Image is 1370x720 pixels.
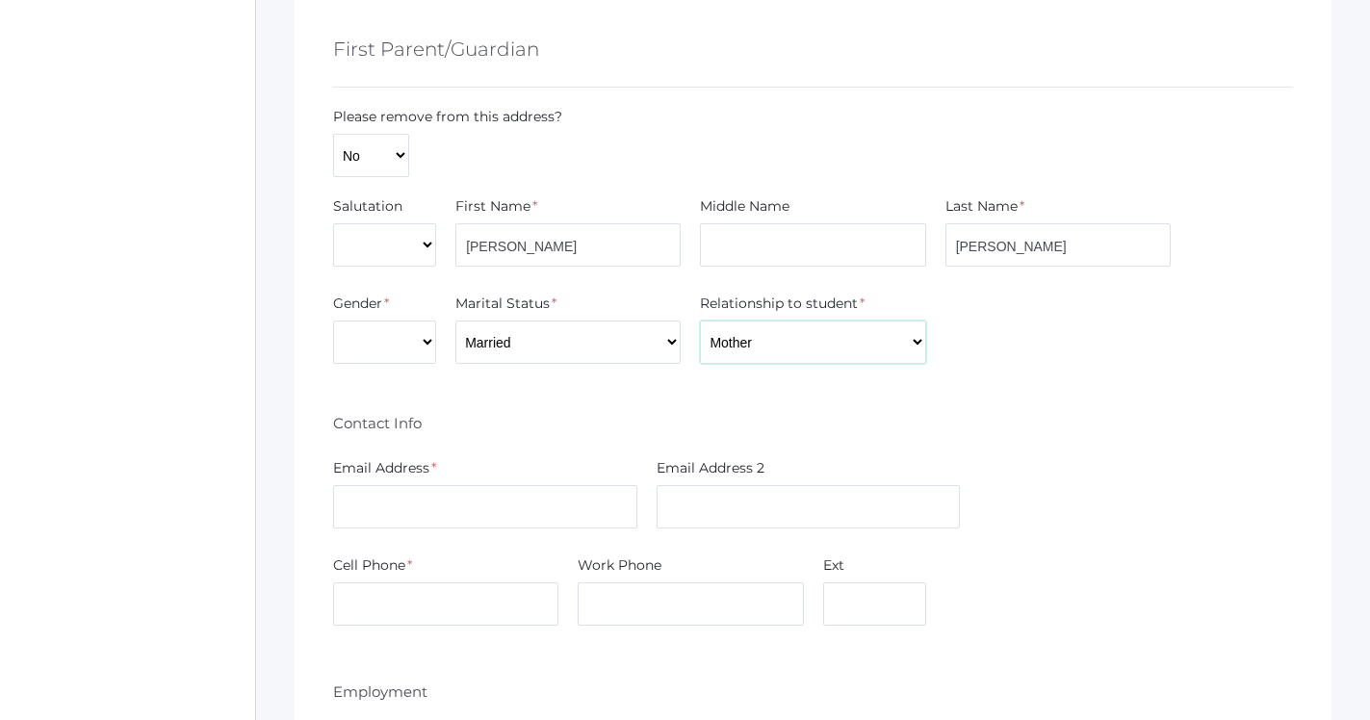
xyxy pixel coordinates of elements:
h6: Employment [333,682,427,701]
label: Ext [823,555,844,576]
label: Salutation [333,196,402,217]
h6: Contact Info [333,414,422,432]
label: Relationship to student [700,294,858,314]
label: Cell Phone [333,555,405,576]
label: Marital Status [455,294,550,314]
label: Email Address 2 [657,458,764,478]
label: Last Name [945,196,1018,217]
h5: First Parent/Guardian [333,33,539,65]
label: First Name [455,196,530,217]
label: Please remove from this address? [333,107,562,127]
label: Middle Name [700,196,789,217]
label: Work Phone [578,555,661,576]
label: Email Address [333,458,429,478]
label: Gender [333,294,382,314]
